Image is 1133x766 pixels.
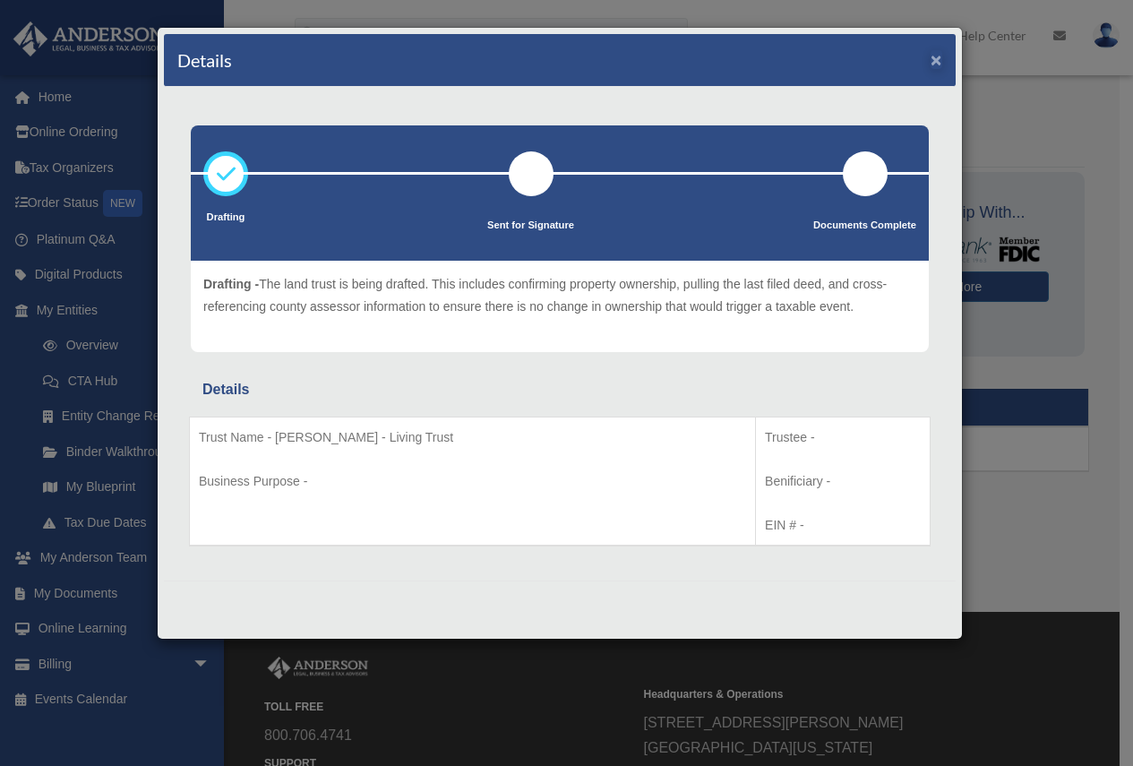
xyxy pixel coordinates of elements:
[765,514,921,537] p: EIN # -
[202,377,917,402] div: Details
[177,47,232,73] h4: Details
[813,217,916,235] p: Documents Complete
[931,50,942,69] button: ×
[199,470,746,493] p: Business Purpose -
[203,277,259,291] span: Drafting -
[203,273,916,317] p: The land trust is being drafted. This includes confirming property ownership, pulling the last fi...
[487,217,574,235] p: Sent for Signature
[199,426,746,449] p: Trust Name - [PERSON_NAME] - Living Trust
[765,426,921,449] p: Trustee -
[203,209,248,227] p: Drafting
[765,470,921,493] p: Benificiary -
